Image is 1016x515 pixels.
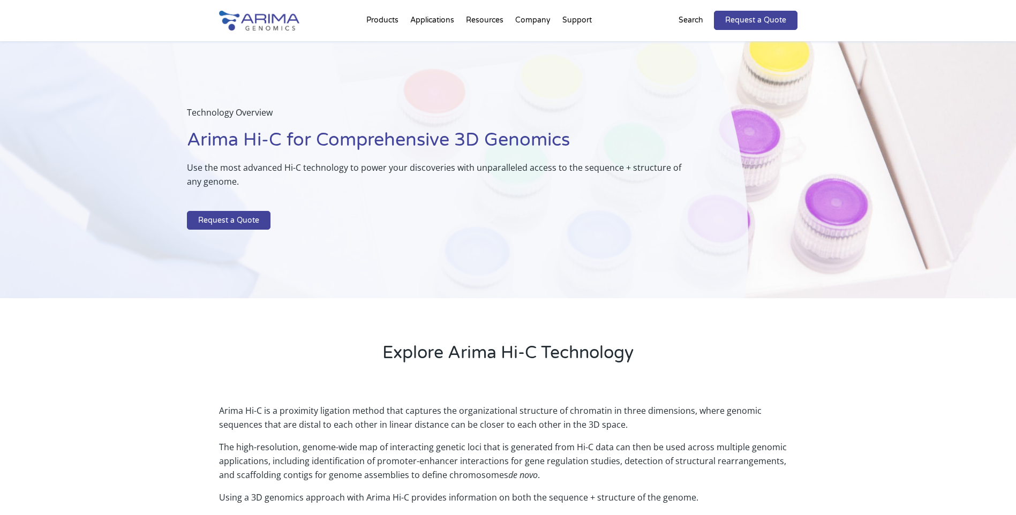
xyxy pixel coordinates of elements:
[219,341,797,373] h2: Explore Arima Hi-C Technology
[679,13,703,27] p: Search
[219,440,797,490] p: The high-resolution, genome-wide map of interacting genetic loci that is generated from Hi-C data...
[219,490,797,504] p: Using a 3D genomics approach with Arima Hi-C provides information on both the sequence + structur...
[219,11,299,31] img: Arima-Genomics-logo
[187,161,695,197] p: Use the most advanced Hi-C technology to power your discoveries with unparalleled access to the s...
[714,11,797,30] a: Request a Quote
[508,469,538,481] i: de novo
[219,404,797,440] p: Arima Hi-C is a proximity ligation method that captures the organizational structure of chromatin...
[187,128,695,161] h1: Arima Hi-C for Comprehensive 3D Genomics
[187,105,695,128] p: Technology Overview
[187,211,270,230] a: Request a Quote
